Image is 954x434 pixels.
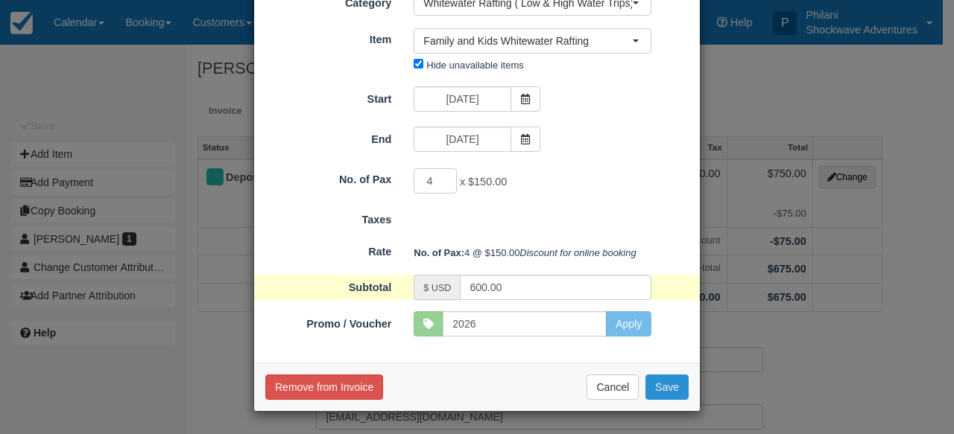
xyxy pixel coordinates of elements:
div: 4 @ $150.00 [402,240,700,265]
label: Subtotal [254,275,402,296]
strong: No. of Pax [414,247,464,258]
label: No. of Pax [254,167,402,188]
label: Start [254,86,402,107]
label: Rate [254,239,402,260]
button: Save [645,374,689,400]
label: Promo / Voucher [254,311,402,332]
span: Family and Kids Whitewater Rafting [423,33,632,48]
button: Apply [606,311,651,336]
input: No. of Pax [414,168,457,194]
label: Taxes [254,207,402,228]
em: Discount for online booking [519,247,636,258]
small: $ USD [423,283,451,293]
button: Remove from Invoice [265,374,383,400]
button: Family and Kids Whitewater Rafting [414,28,651,54]
span: x $150.00 [460,176,507,188]
label: Item [254,27,402,48]
button: Cancel [587,374,639,400]
label: Hide unavailable items [426,60,523,71]
label: End [254,127,402,147]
